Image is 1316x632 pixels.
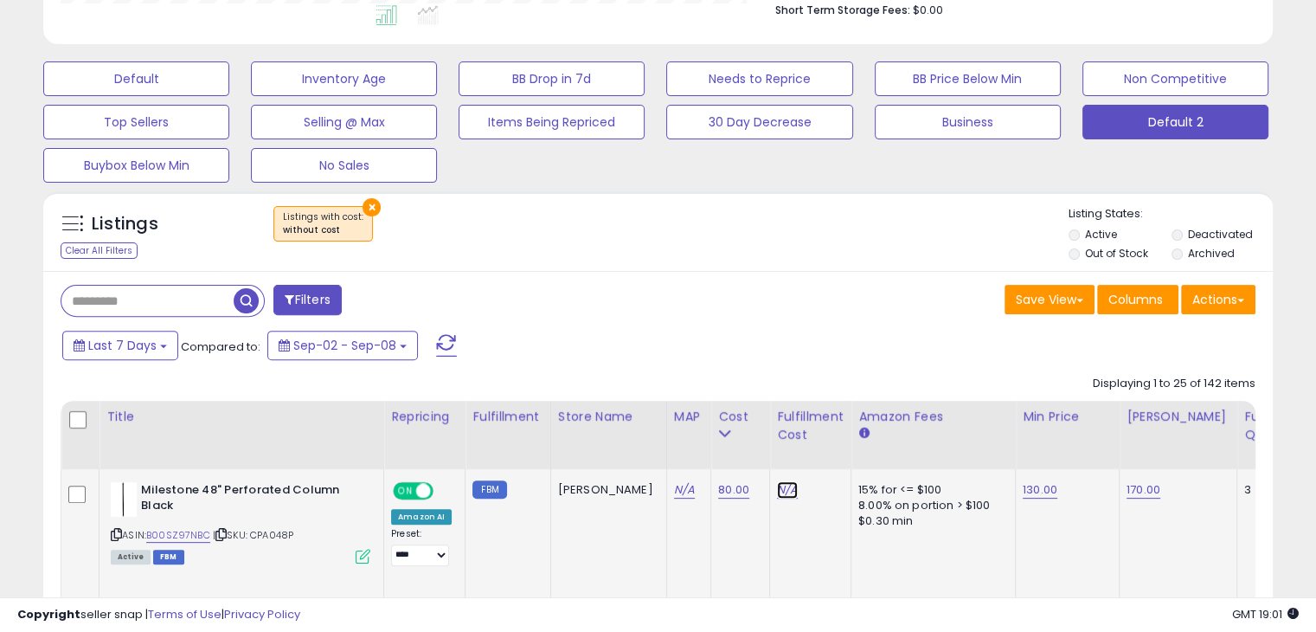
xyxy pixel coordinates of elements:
div: Title [106,408,376,426]
button: Non Competitive [1082,61,1268,96]
div: ASIN: [111,482,370,563]
small: Amazon Fees. [858,426,869,442]
div: 8.00% on portion > $100 [858,498,1002,513]
span: All listings currently available for purchase on Amazon [111,550,151,564]
button: Default 2 [1082,105,1268,139]
div: 15% for <= $100 [858,482,1002,498]
a: B00SZ97NBC [146,528,210,543]
button: × [363,198,381,216]
button: Items Being Repriced [459,105,645,139]
button: Last 7 Days [62,331,178,360]
div: Store Name [558,408,659,426]
img: 21SvAlqbRNL._SL40_.jpg [111,482,137,517]
button: Top Sellers [43,105,229,139]
div: Preset: [391,528,452,567]
div: Repricing [391,408,458,426]
span: ON [395,483,416,498]
button: Columns [1097,285,1178,314]
div: 3 [1244,482,1298,498]
b: Milestone 48" Perforated Column Black [141,482,351,519]
span: FBM [153,550,184,564]
div: Displaying 1 to 25 of 142 items [1093,376,1255,392]
strong: Copyright [17,606,80,622]
small: FBM [472,480,506,499]
a: N/A [777,481,798,499]
span: OFF [431,483,459,498]
b: Short Term Storage Fees: [775,3,910,17]
span: $0.00 [913,2,943,18]
a: N/A [674,481,695,499]
h5: Listings [92,212,158,236]
div: MAP [674,408,703,426]
a: 130.00 [1023,481,1057,499]
span: Last 7 Days [88,337,157,354]
div: Fulfillment Cost [777,408,844,444]
span: | SKU: CPA048P [213,528,293,542]
button: BB Price Below Min [875,61,1061,96]
div: Fulfillable Quantity [1244,408,1304,444]
a: 170.00 [1127,481,1160,499]
label: Active [1085,227,1117,242]
a: Privacy Policy [224,606,300,622]
span: Columns [1108,291,1163,308]
span: Listings with cost : [283,210,363,236]
button: Filters [273,285,341,315]
span: Sep-02 - Sep-08 [293,337,396,354]
button: Save View [1005,285,1095,314]
button: Inventory Age [251,61,437,96]
button: Actions [1181,285,1255,314]
label: Deactivated [1187,227,1252,242]
div: Amazon Fees [858,408,1008,426]
button: 30 Day Decrease [666,105,852,139]
label: Out of Stock [1085,246,1148,261]
div: Min Price [1023,408,1112,426]
div: [PERSON_NAME] [558,482,653,498]
button: Selling @ Max [251,105,437,139]
button: Default [43,61,229,96]
div: Fulfillment [472,408,542,426]
div: Amazon AI [391,509,452,525]
div: $0.30 min [858,513,1002,529]
button: Sep-02 - Sep-08 [267,331,418,360]
div: [PERSON_NAME] [1127,408,1229,426]
p: Listing States: [1069,206,1273,222]
span: 2025-09-16 19:01 GMT [1232,606,1299,622]
span: Compared to: [181,339,260,355]
button: Buybox Below Min [43,148,229,183]
div: Cost [718,408,762,426]
button: No Sales [251,148,437,183]
button: Business [875,105,1061,139]
div: without cost [283,224,363,236]
a: Terms of Use [148,606,221,622]
div: Clear All Filters [61,242,138,259]
div: seller snap | | [17,607,300,623]
label: Archived [1187,246,1234,261]
button: Needs to Reprice [666,61,852,96]
button: BB Drop in 7d [459,61,645,96]
a: 80.00 [718,481,749,499]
